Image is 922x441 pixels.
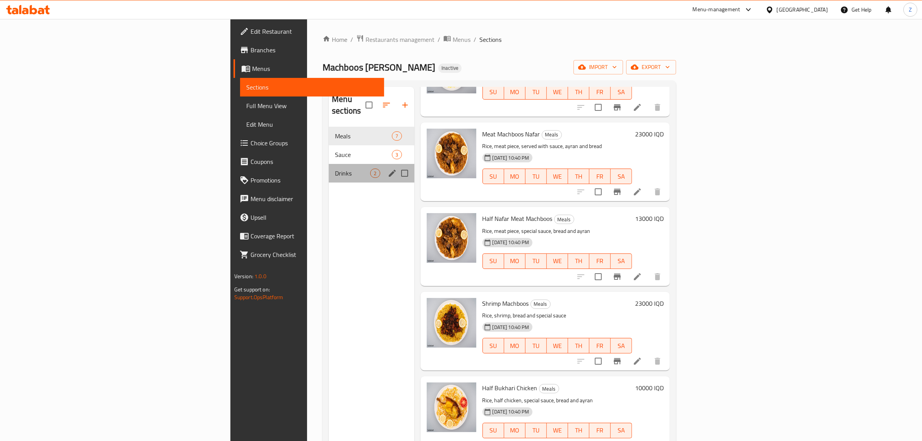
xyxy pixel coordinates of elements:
span: MO [507,340,522,351]
button: FR [589,253,611,269]
button: FR [589,169,611,184]
h6: 23000 IQD [635,298,664,309]
span: Half Nafar Meat Machboos [482,213,553,224]
span: [DATE] 10:40 PM [489,239,532,246]
div: Meals [554,215,574,224]
div: Menu-management [693,5,740,14]
div: Drinks2edit [329,164,414,183]
span: SA [614,425,629,436]
div: [GEOGRAPHIC_DATA] [777,5,828,14]
button: WE [547,338,568,353]
span: Sauce [335,150,392,159]
button: Add section [396,96,414,114]
span: Select all sections [361,97,377,113]
span: FR [592,425,608,436]
span: Edit Restaurant [251,27,378,36]
span: WE [550,425,565,436]
button: TH [568,84,589,100]
span: SA [614,340,629,351]
a: Upsell [234,208,385,227]
button: TH [568,253,589,269]
button: SU [482,338,504,353]
div: items [392,150,402,159]
button: Branch-specific-item [608,352,627,370]
button: SU [482,253,504,269]
span: SA [614,171,629,182]
span: TH [571,425,586,436]
span: [DATE] 10:40 PM [489,408,532,415]
div: Meals [539,384,559,393]
button: FR [589,338,611,353]
a: Support.OpsPlatform [234,292,283,302]
p: Rice, meat piece, special sauce, bread and ayran [482,226,632,236]
button: MO [504,84,525,100]
button: SU [482,84,504,100]
span: MO [507,425,522,436]
span: TH [571,340,586,351]
button: TH [568,169,589,184]
span: SU [486,425,501,436]
button: delete [648,98,667,117]
span: 3 [392,151,401,158]
span: Select to update [590,353,606,369]
span: Coverage Report [251,231,378,241]
a: Restaurants management [356,34,434,45]
button: TU [525,423,547,438]
span: 2 [371,170,379,177]
span: Select to update [590,184,606,200]
div: Meals7 [329,127,414,145]
div: items [392,131,402,141]
span: Menu disclaimer [251,194,378,203]
button: SA [611,253,632,269]
a: Edit Restaurant [234,22,385,41]
span: WE [550,86,565,98]
div: Meals [542,130,562,140]
nav: Menu sections [329,124,414,186]
span: Select to update [590,99,606,115]
button: SU [482,169,504,184]
button: Branch-specific-item [608,183,627,201]
a: Menus [234,59,385,78]
li: / [474,35,476,44]
span: Sections [479,35,501,44]
span: SA [614,255,629,267]
button: WE [547,253,568,269]
span: import [580,62,617,72]
span: Meals [539,384,559,393]
span: Inactive [438,65,462,71]
button: edit [386,167,398,179]
span: Get support on: [234,284,270,295]
span: FR [592,340,608,351]
div: Meals [531,300,551,309]
nav: breadcrumb [323,34,676,45]
a: Edit menu item [633,103,642,112]
p: Rice, meat piece, served with sauce, ayran and bread [482,141,632,151]
span: TU [529,255,544,267]
span: Upsell [251,213,378,222]
span: Meals [335,131,392,141]
span: Edit Menu [246,120,378,129]
span: TU [529,425,544,436]
li: / [438,35,440,44]
span: Sections [246,83,378,92]
button: MO [504,338,525,353]
button: Branch-specific-item [608,98,627,117]
button: TH [568,423,589,438]
span: SU [486,86,501,98]
span: [DATE] 10:40 PM [489,154,532,162]
a: Coverage Report [234,227,385,245]
p: Rice, half chicken, special sauce, bread and ayran [482,396,632,405]
button: SA [611,169,632,184]
a: Choice Groups [234,134,385,152]
h6: 13000 IQD [635,213,664,224]
button: SU [482,423,504,438]
span: Sort sections [377,96,396,114]
div: Inactive [438,64,462,73]
a: Menu disclaimer [234,189,385,208]
span: WE [550,171,565,182]
span: Drinks [335,169,370,178]
span: Meals [531,300,550,308]
img: Shrimp Machboos [427,298,476,348]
